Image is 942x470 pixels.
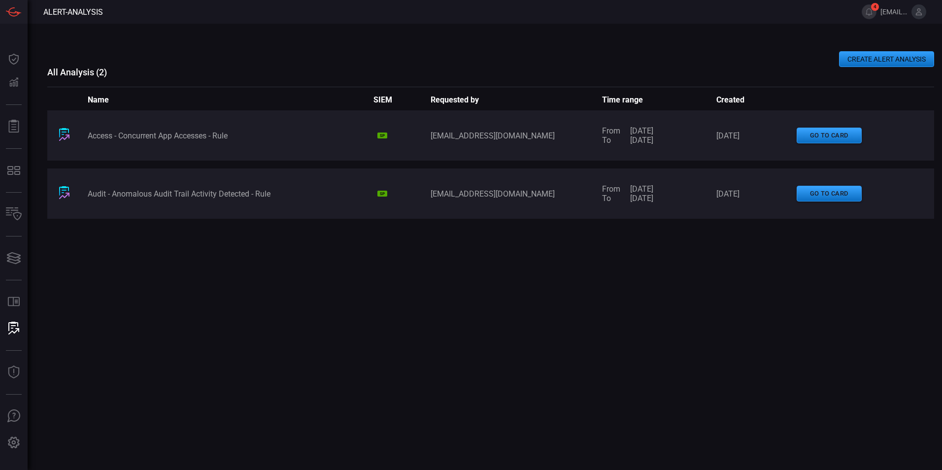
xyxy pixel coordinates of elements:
[630,194,653,203] span: [DATE]
[602,135,620,145] span: To
[2,431,26,455] button: Preferences
[797,186,862,202] button: go to card
[88,95,373,104] span: Name
[2,361,26,384] button: Threat Intelligence
[2,404,26,428] button: Ask Us A Question
[871,3,879,11] span: 4
[602,194,620,203] span: To
[43,7,103,17] span: Alert-analysis
[716,189,796,199] span: [DATE]
[716,95,796,104] span: Created
[2,202,26,226] button: Inventory
[862,4,876,19] button: 4
[2,246,26,270] button: Cards
[602,95,716,104] span: Time range
[2,159,26,182] button: MITRE - Detection Posture
[431,189,602,199] span: [EMAIL_ADDRESS][DOMAIN_NAME]
[2,317,26,340] button: ALERT ANALYSIS
[630,135,653,145] span: [DATE]
[88,189,373,199] div: Audit - Anomalous Audit Trail Activity Detected - Rule
[602,184,620,194] span: From
[431,131,602,140] span: [EMAIL_ADDRESS][DOMAIN_NAME]
[377,191,387,197] div: SP
[2,71,26,95] button: Detections
[880,8,908,16] span: [EMAIL_ADDRESS][DOMAIN_NAME]
[377,133,387,138] div: SP
[47,67,934,77] h3: All Analysis ( 2 )
[797,128,862,144] button: go to card
[2,115,26,138] button: Reports
[2,47,26,71] button: Dashboard
[431,95,602,104] span: Requested by
[630,126,653,135] span: [DATE]
[839,51,934,67] button: CREATE ALERT ANALYSIS
[602,126,620,135] span: From
[373,95,431,104] span: SIEM
[716,131,796,140] span: [DATE]
[88,131,373,140] div: Access - Concurrent App Accesses - Rule
[630,184,653,194] span: [DATE]
[2,290,26,314] button: Rule Catalog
